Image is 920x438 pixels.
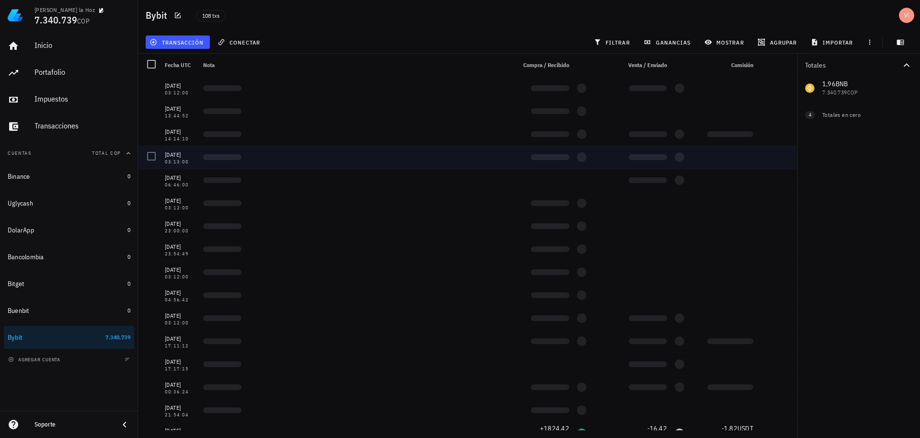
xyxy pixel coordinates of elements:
div: [DATE] [165,127,195,137]
div: 06:46:00 [165,183,195,187]
div: Loading... [203,85,241,91]
div: 21:54:04 [165,413,195,417]
span: 0 [127,199,130,207]
span: importar [813,38,853,46]
div: 14:14:10 [165,137,195,141]
span: Compra / Recibido [523,61,569,69]
div: Loading... [203,246,241,252]
div: Loading... [531,246,569,252]
a: Impuestos [4,88,134,111]
div: Loading... [203,108,241,114]
a: Transacciones [4,115,134,138]
div: Loading... [577,267,586,277]
div: Nota [199,54,512,77]
span: agrupar [759,38,797,46]
div: Loading... [675,152,684,162]
a: Inicio [4,35,134,58]
div: Loading... [577,405,586,415]
span: 0 [127,280,130,287]
div: Loading... [675,336,684,346]
div: Impuestos [34,94,130,104]
button: filtrar [590,35,636,49]
a: Binance 0 [4,165,134,188]
div: Uglycash [8,199,33,207]
div: [DATE] [165,265,195,275]
div: Loading... [629,85,667,91]
span: conectar [219,38,260,46]
div: Transacciones [34,121,130,130]
span: 108 txs [202,11,219,21]
a: Buenbit 0 [4,299,134,322]
div: Bitget [8,280,24,288]
div: 03:12:00 [165,321,195,325]
div: 17:11:12 [165,344,195,348]
div: 23:54:49 [165,252,195,256]
div: Loading... [531,292,569,298]
span: USDT [737,424,753,433]
div: Loading... [531,315,569,321]
button: Totales [797,54,920,77]
button: importar [806,35,859,49]
span: 7.340.739 [34,13,77,26]
div: Loading... [531,407,569,413]
span: +1824,42 [540,424,569,433]
div: Loading... [577,106,586,116]
div: Loading... [531,384,569,390]
div: Loading... [203,269,241,275]
div: Comisión [688,54,757,77]
div: Bybit [8,334,23,342]
div: Loading... [203,200,241,206]
div: 00:36:24 [165,390,195,394]
div: Venta / Enviado [609,54,671,77]
div: Loading... [629,131,667,137]
span: 0 [127,173,130,180]
div: 03:13:00 [165,160,195,164]
a: Bancolombia 0 [4,245,134,268]
div: Loading... [531,131,569,137]
span: ganancias [645,38,690,46]
div: Loading... [577,152,586,162]
div: Loading... [577,129,586,139]
span: agregar cuenta [10,357,60,363]
div: Loading... [203,177,241,183]
div: Buenbit [8,307,29,315]
div: [DATE] [165,173,195,183]
button: agregar cuenta [6,355,65,364]
div: Loading... [675,382,684,392]
div: 13:44:52 [165,114,195,118]
img: LedgiFi [8,8,23,23]
div: Loading... [675,83,684,93]
div: Loading... [577,221,586,231]
div: Loading... [203,407,241,413]
div: Fecha UTC [161,54,199,77]
div: Loading... [203,223,241,229]
div: Portafolio [34,68,130,77]
span: COP [77,17,90,25]
div: Soporte [34,421,111,428]
span: Total COP [92,150,121,156]
div: 03:12:00 [165,91,195,95]
span: Comisión [731,61,753,69]
div: USDT-icon [577,428,586,438]
div: Loading... [629,315,667,321]
div: Loading... [675,175,684,185]
div: Loading... [531,269,569,275]
div: 03:12:00 [165,275,195,279]
span: Fecha UTC [165,61,191,69]
div: Loading... [203,338,241,344]
div: [DATE] [165,426,195,436]
a: DolarApp 0 [4,219,134,242]
button: ganancias [640,35,697,49]
button: transacción [146,35,210,49]
div: Bancolombia [8,253,44,261]
div: Loading... [629,384,667,390]
button: conectar [214,35,266,49]
div: Loading... [531,338,569,344]
div: 04:56:42 [165,298,195,302]
span: 7.340.739 [105,334,130,341]
div: Loading... [629,338,667,344]
div: [DATE] [165,357,195,367]
button: mostrar [701,35,750,49]
div: Loading... [203,292,241,298]
div: [DATE] [165,334,195,344]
